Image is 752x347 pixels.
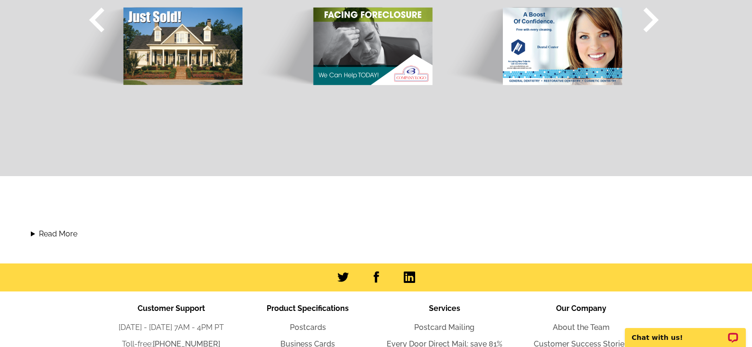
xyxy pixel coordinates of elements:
span: Our Company [556,304,606,313]
li: [DATE] - [DATE] 7AM - 4PM PT [103,322,240,333]
a: Postcards [290,323,326,332]
summary: Read More [31,228,721,240]
span: Services [429,304,460,313]
iframe: LiveChat chat widget [619,317,752,347]
span: Product Specifications [267,304,349,313]
span: Customer Support [138,304,205,313]
a: Postcard Mailing [414,323,474,332]
a: About the Team [553,323,610,332]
